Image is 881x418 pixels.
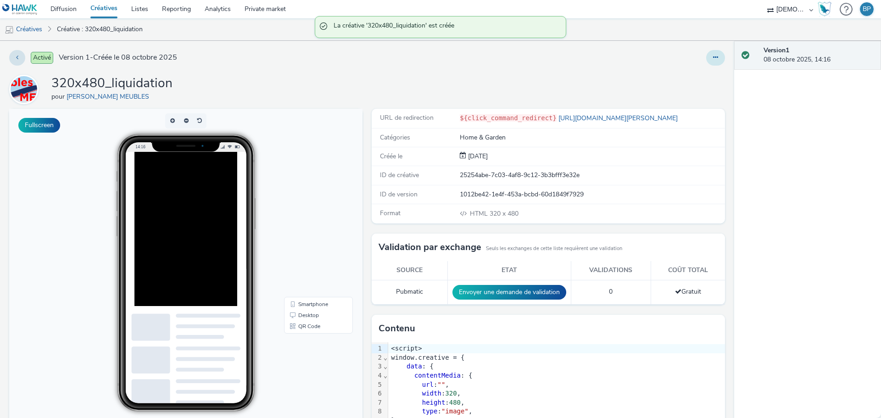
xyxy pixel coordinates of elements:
div: 5 [372,380,383,390]
a: [PERSON_NAME] MEUBLES [67,92,153,101]
div: : , [388,389,725,398]
div: 3 [372,362,383,371]
span: QR Code [289,215,311,220]
div: Création 08 octobre 2025, 14:16 [466,152,488,161]
strong: Version 1 [764,46,789,55]
code: ${click_command_redirect} [460,114,557,122]
a: Créative : 320x480_liquidation [52,18,147,40]
span: Fold line [383,362,388,370]
div: Home & Garden [460,133,724,142]
small: Seuls les exchanges de cette liste requièrent une validation [486,245,622,252]
span: 0 [609,287,613,296]
span: Smartphone [289,193,319,198]
span: Fold line [383,354,388,361]
h3: Validation par exchange [379,240,481,254]
span: Desktop [289,204,310,209]
span: width [422,390,441,397]
img: undefined Logo [2,4,38,15]
span: La créative '320x480_liquidation' est créée [334,21,557,33]
span: HTML [470,209,490,218]
span: Format [380,209,401,217]
span: 480 [449,399,461,406]
div: 4 [372,371,383,380]
div: 25254abe-7c03-4af8-9c12-3b3bfff3e32e [460,171,724,180]
img: Hawk Academy [818,2,831,17]
div: 1012be42-1e4f-453a-bcbd-60d1849f7929 [460,190,724,199]
span: ID de créative [380,171,419,179]
li: QR Code [277,212,342,223]
span: Version 1 - Créée le 08 octobre 2025 [59,52,177,63]
span: 14:16 [126,35,136,40]
div: 6 [372,389,383,398]
span: Créée le [380,152,402,161]
span: Gratuit [675,287,701,296]
div: : , [388,407,725,416]
div: window.creative = { [388,353,725,362]
a: [URL][DOMAIN_NAME][PERSON_NAME] [557,114,681,123]
div: : , [388,398,725,407]
h3: Contenu [379,322,415,335]
span: URL de redirection [380,113,434,122]
button: Fullscreen [18,118,60,133]
div: : , [388,380,725,390]
span: url [422,381,434,388]
th: Validations [571,261,651,280]
th: Coût total [651,261,725,280]
span: Catégories [380,133,410,142]
li: Smartphone [277,190,342,201]
div: BP [863,2,871,16]
div: 7 [372,398,383,407]
span: type [422,407,438,415]
div: : { [388,371,725,380]
a: MEYER MEUBLES [9,85,42,94]
span: Activé [31,52,53,64]
span: height [422,399,446,406]
button: Envoyer une demande de validation [452,285,566,300]
span: Fold line [383,372,388,379]
img: MEYER MEUBLES [11,76,37,103]
span: data [407,362,422,370]
li: Desktop [277,201,342,212]
th: Source [372,261,447,280]
h1: 320x480_liquidation [51,75,173,92]
a: Hawk Academy [818,2,835,17]
span: 320 [445,390,457,397]
div: : { [388,362,725,371]
span: "" [437,381,445,388]
td: Pubmatic [372,280,447,304]
div: 1 [372,344,383,353]
div: <script> [388,344,725,353]
span: contentMedia [414,372,461,379]
span: 320 x 480 [469,209,519,218]
span: pour [51,92,67,101]
img: mobile [5,25,14,34]
th: Etat [447,261,571,280]
span: "image" [441,407,468,415]
div: 8 [372,407,383,416]
span: ID de version [380,190,418,199]
span: [DATE] [466,152,488,161]
div: 2 [372,353,383,362]
div: 08 octobre 2025, 14:16 [764,46,874,65]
